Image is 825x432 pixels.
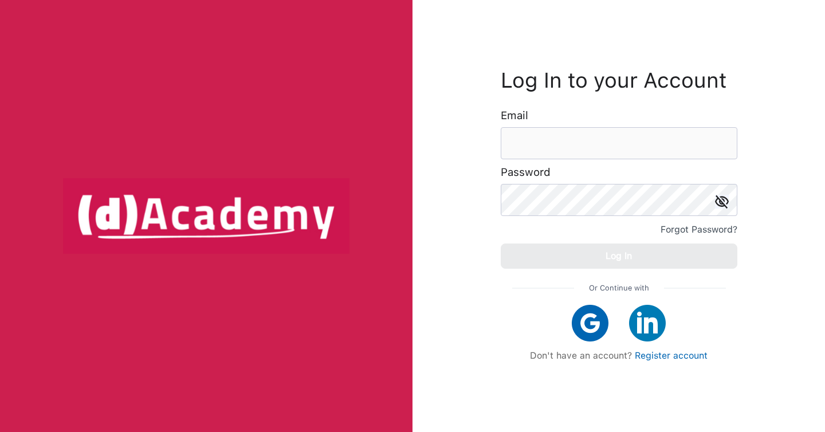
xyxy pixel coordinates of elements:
div: Log In [606,248,632,264]
div: Forgot Password? [661,222,737,238]
button: Log In [501,244,737,269]
img: line [664,288,726,289]
label: Email [501,110,528,121]
img: line [512,288,574,289]
img: logo [63,178,349,254]
label: Password [501,167,551,178]
img: icon [715,195,729,209]
img: linkedIn icon [629,305,666,341]
div: Don't have an account? [512,350,726,361]
span: Or Continue with [589,280,649,296]
img: google icon [572,305,608,341]
a: Register account [635,350,708,361]
h3: Log In to your Account [501,71,737,90]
